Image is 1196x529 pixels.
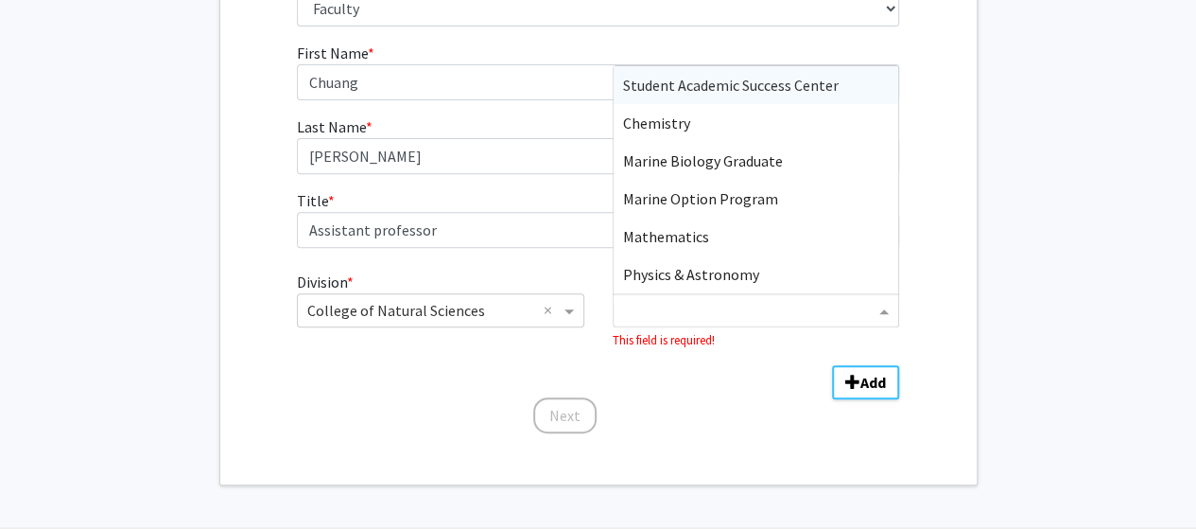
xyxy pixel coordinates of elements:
span: Student Academic Success Center [623,76,839,95]
ng-select: Division [297,293,583,327]
span: Chemistry [623,114,690,132]
ng-select: Department [613,293,899,327]
span: Physics & Astronomy [623,265,759,284]
span: Last Name [297,117,366,136]
span: First Name [297,44,368,62]
button: Next [533,397,597,433]
span: Marine Biology Graduate [623,151,783,170]
span: Clear all [544,299,560,322]
b: Add [860,373,886,392]
div: Department [598,271,913,350]
iframe: Chat [14,444,80,515]
button: Add Division/Department [832,365,899,399]
span: Marine Option Program [623,189,778,208]
div: Division [283,271,598,350]
ng-dropdown-panel: Options list [613,65,899,294]
span: Mathematics [623,227,709,246]
span: Title [297,191,328,210]
small: This field is required! [613,332,715,347]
